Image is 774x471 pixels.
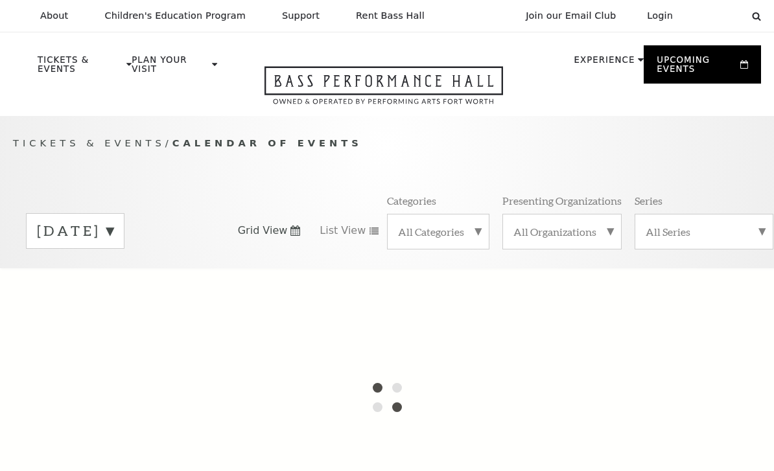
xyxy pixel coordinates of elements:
label: All Series [646,225,762,238]
span: Tickets & Events [13,137,165,148]
p: Experience [574,56,635,71]
p: Presenting Organizations [502,194,622,207]
p: Children's Education Program [104,10,246,21]
label: All Categories [398,225,478,238]
span: List View [320,224,366,238]
span: Calendar of Events [172,137,362,148]
p: Plan Your Visit [132,56,209,80]
p: Upcoming Events [657,56,737,80]
p: Series [635,194,663,207]
p: Categories [387,194,436,207]
p: Rent Bass Hall [356,10,425,21]
label: All Organizations [513,225,611,238]
p: / [13,135,761,152]
label: [DATE] [37,221,113,241]
p: Support [282,10,320,21]
select: Select: [694,10,740,22]
p: Tickets & Events [38,56,123,80]
span: Grid View [238,224,288,238]
p: About [40,10,68,21]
